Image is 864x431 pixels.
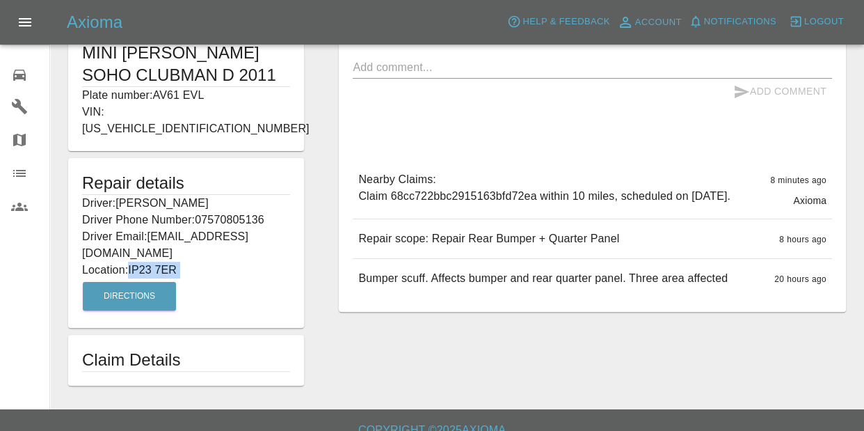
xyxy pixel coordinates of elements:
[82,228,290,262] p: Driver Email: [EMAIL_ADDRESS][DOMAIN_NAME]
[793,194,826,207] p: Axioma
[804,14,844,30] span: Logout
[82,87,290,104] p: Plate number: AV61 EVL
[635,15,682,31] span: Account
[8,6,42,39] button: Open drawer
[83,282,176,311] button: Directions
[82,212,290,228] p: Driver Phone Number: 07570805136
[779,235,826,244] span: 8 hours ago
[358,171,730,205] p: Nearby Claims: Claim 68cc722bbc2915163bfd72ea within 10 miles, scheduled on [DATE].
[82,262,290,279] p: Location: IP23 7ER
[82,195,290,212] p: Driver: [PERSON_NAME]
[82,349,290,371] h1: Claim Details
[704,14,776,30] span: Notifications
[785,11,847,33] button: Logout
[614,11,685,33] a: Account
[82,42,290,86] h1: MINI [PERSON_NAME] SOHO CLUBMAN D 2011
[82,172,290,194] h5: Repair details
[774,274,826,284] span: 20 hours ago
[358,230,619,247] p: Repair scope: Repair Rear Bumper + Quarter Panel
[504,11,613,33] button: Help & Feedback
[358,270,728,287] p: Bumper scuff. Affects bumper and rear quarter panel. Three area affected
[67,11,122,33] h5: Axioma
[685,11,780,33] button: Notifications
[522,14,609,30] span: Help & Feedback
[770,175,826,185] span: 8 minutes ago
[82,104,290,137] p: VIN: [US_VEHICLE_IDENTIFICATION_NUMBER]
